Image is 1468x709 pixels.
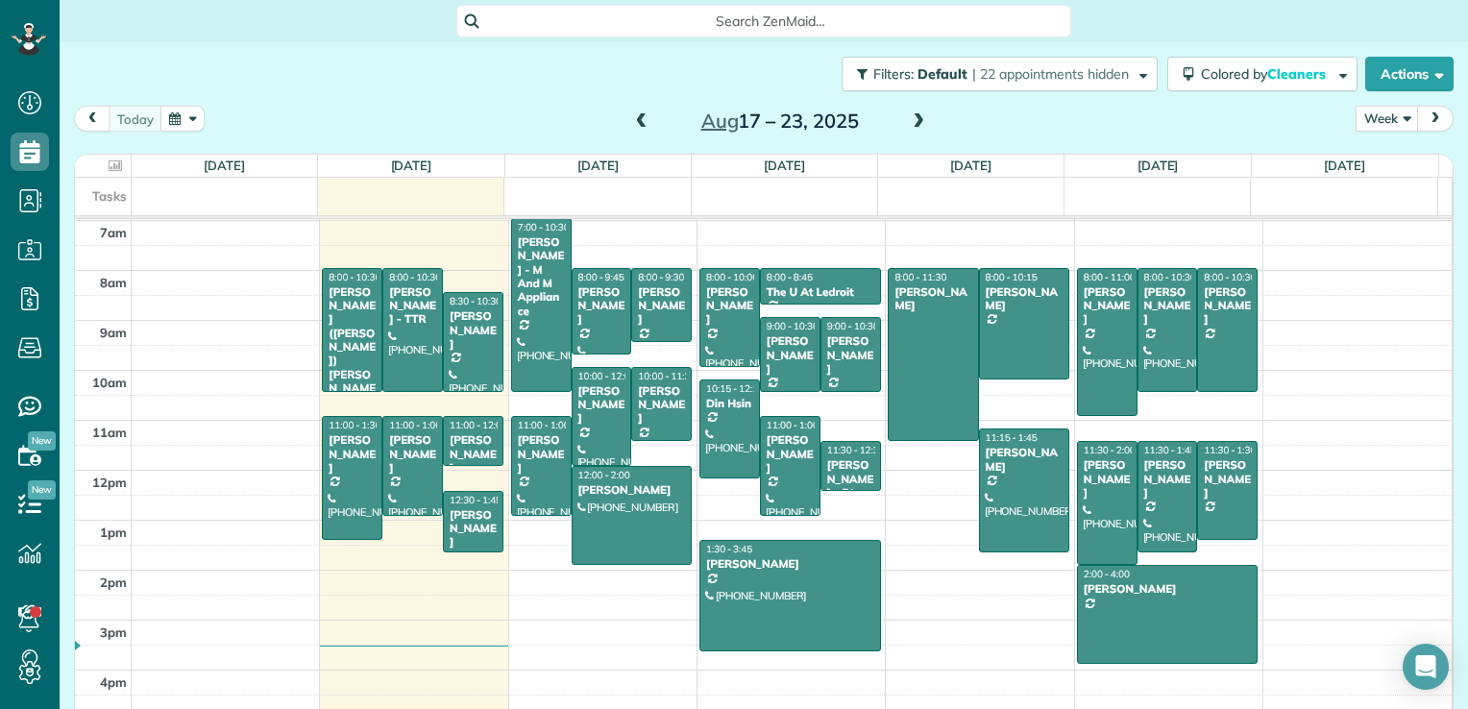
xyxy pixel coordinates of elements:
span: 7:00 - 10:30 [518,221,570,233]
div: [PERSON_NAME] [577,285,626,327]
span: New [28,480,56,500]
span: 11:30 - 1:45 [1144,444,1196,456]
span: 8am [100,275,127,290]
div: [PERSON_NAME] ([PERSON_NAME]) [PERSON_NAME] [328,285,377,409]
div: [PERSON_NAME] [1143,285,1192,327]
span: 8:00 - 10:30 [329,271,380,283]
span: 11am [92,425,127,440]
button: Filters: Default | 22 appointments hidden [842,57,1158,91]
a: [DATE] [577,158,619,173]
div: [PERSON_NAME] [985,285,1064,313]
div: [PERSON_NAME] [1083,285,1132,327]
div: [PERSON_NAME] [826,334,875,376]
span: Aug [701,109,739,133]
span: 10:15 - 12:15 [706,382,764,395]
span: 9:00 - 10:30 [827,320,879,332]
span: 11:00 - 1:00 [389,419,441,431]
span: 11:00 - 12:00 [450,419,507,431]
span: 3pm [100,624,127,640]
span: 12pm [92,475,127,490]
span: 12:30 - 1:45 [450,494,502,506]
div: [PERSON_NAME] - TTR [388,285,437,327]
a: [DATE] [1324,158,1365,173]
span: 8:00 - 11:30 [894,271,946,283]
span: 4pm [100,674,127,690]
span: Filters: [873,65,914,83]
div: Open Intercom Messenger [1403,644,1449,690]
button: Colored byCleaners [1167,57,1358,91]
div: [PERSON_NAME] [705,285,754,327]
div: [PERSON_NAME] [577,483,687,497]
span: 8:00 - 9:45 [578,271,624,283]
div: [PERSON_NAME] [637,285,686,327]
div: [PERSON_NAME] [985,446,1064,474]
div: [PERSON_NAME] - M And M Appliance [517,235,566,318]
span: 11:00 - 1:30 [329,419,380,431]
span: Colored by [1201,65,1333,83]
span: 8:00 - 9:30 [638,271,684,283]
span: 11:30 - 2:00 [1084,444,1136,456]
div: [PERSON_NAME] [449,508,498,550]
div: [PERSON_NAME] [328,433,377,475]
span: 8:00 - 10:00 [706,271,758,283]
span: 11:15 - 1:45 [986,431,1038,444]
div: [PERSON_NAME] [1203,285,1252,327]
h2: 17 – 23, 2025 [660,110,900,132]
button: today [109,106,162,132]
div: The U At Ledroit [766,285,875,299]
div: [PERSON_NAME] [1203,458,1252,500]
span: Default [917,65,968,83]
span: 10am [92,375,127,390]
span: Tasks [92,188,127,204]
span: 2:00 - 4:00 [1084,568,1130,580]
div: [PERSON_NAME] [517,433,566,475]
span: 1pm [100,525,127,540]
div: [PERSON_NAME] [1083,582,1252,596]
span: | 22 appointments hidden [972,65,1129,83]
span: New [28,431,56,451]
div: [PERSON_NAME] [449,309,498,351]
span: 1:30 - 3:45 [706,543,752,555]
button: Actions [1365,57,1454,91]
span: 8:00 - 10:30 [1204,271,1256,283]
span: 11:30 - 1:30 [1204,444,1256,456]
a: [DATE] [1138,158,1179,173]
div: [PERSON_NAME] - [PERSON_NAME] [449,433,498,516]
span: 7am [100,225,127,240]
span: 8:00 - 10:30 [389,271,441,283]
div: Din Hsin [705,397,754,410]
div: [PERSON_NAME] [388,433,437,475]
div: [PERSON_NAME] [766,334,815,376]
button: Week [1356,106,1419,132]
div: [PERSON_NAME] [705,557,874,571]
span: 11:00 - 1:00 [767,419,819,431]
span: 8:30 - 10:30 [450,295,502,307]
span: 11:30 - 12:30 [827,444,885,456]
button: prev [74,106,110,132]
a: Filters: Default | 22 appointments hidden [832,57,1158,91]
a: [DATE] [204,158,245,173]
span: 9am [100,325,127,340]
span: 10:00 - 11:30 [638,370,696,382]
div: [PERSON_NAME] [577,384,626,426]
span: 12:00 - 2:00 [578,469,630,481]
a: [DATE] [950,158,991,173]
div: [PERSON_NAME] [893,285,972,313]
span: 9:00 - 10:30 [767,320,819,332]
div: [PERSON_NAME] [637,384,686,426]
span: 8:00 - 10:15 [986,271,1038,283]
span: 10:00 - 12:00 [578,370,636,382]
span: 8:00 - 10:30 [1144,271,1196,283]
span: Cleaners [1267,65,1329,83]
button: next [1417,106,1454,132]
span: 2pm [100,575,127,590]
a: [DATE] [764,158,805,173]
div: [PERSON_NAME] [1083,458,1132,500]
div: [PERSON_NAME] [766,433,815,475]
a: [DATE] [391,158,432,173]
span: 11:00 - 1:00 [518,419,570,431]
span: 8:00 - 11:00 [1084,271,1136,283]
div: [PERSON_NAME] - Btn Systems [826,458,875,514]
div: [PERSON_NAME] [1143,458,1192,500]
span: 8:00 - 8:45 [767,271,813,283]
